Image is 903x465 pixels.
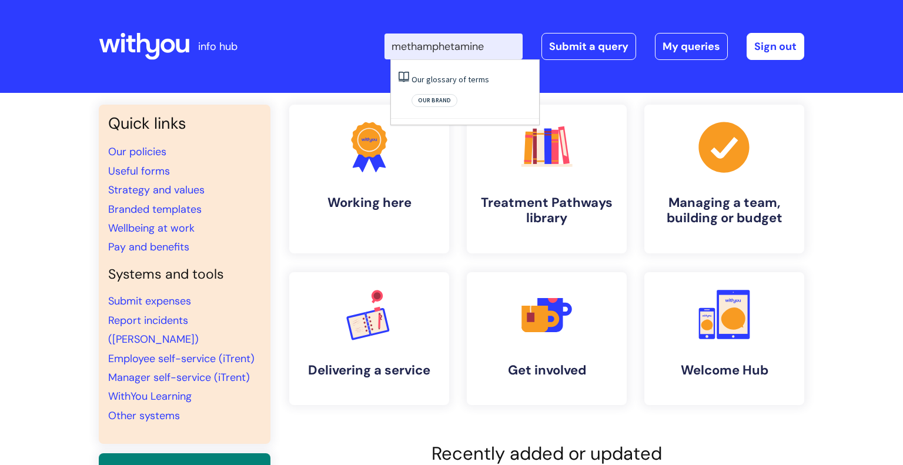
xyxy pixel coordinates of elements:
a: Managing a team, building or budget [644,105,804,253]
a: Strategy and values [108,183,205,197]
h4: Delivering a service [299,363,440,378]
a: Sign out [747,33,804,60]
h4: Working here [299,195,440,210]
h4: Get involved [476,363,617,378]
a: Delivering a service [289,272,449,405]
a: Get involved [467,272,627,405]
a: Treatment Pathways library [467,105,627,253]
a: Useful forms [108,164,170,178]
a: My queries [655,33,728,60]
h4: Managing a team, building or budget [654,195,795,226]
h4: Welcome Hub [654,363,795,378]
a: Welcome Hub [644,272,804,405]
a: Submit a query [541,33,636,60]
p: info hub [198,37,238,56]
div: | - [384,33,804,60]
a: Employee self-service (iTrent) [108,352,255,366]
a: Report incidents ([PERSON_NAME]) [108,313,199,346]
a: Our glossary of terms [412,74,489,85]
h4: Systems and tools [108,266,261,283]
h3: Quick links [108,114,261,133]
h2: Recently added or updated [289,443,804,464]
a: Wellbeing at work [108,221,195,235]
input: Search [384,34,523,59]
a: Working here [289,105,449,253]
a: WithYou Learning [108,389,192,403]
a: Submit expenses [108,294,191,308]
a: Our policies [108,145,166,159]
a: Other systems [108,409,180,423]
a: Manager self-service (iTrent) [108,370,250,384]
a: Pay and benefits [108,240,189,254]
a: Branded templates [108,202,202,216]
span: Our brand [412,94,457,107]
h4: Treatment Pathways library [476,195,617,226]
